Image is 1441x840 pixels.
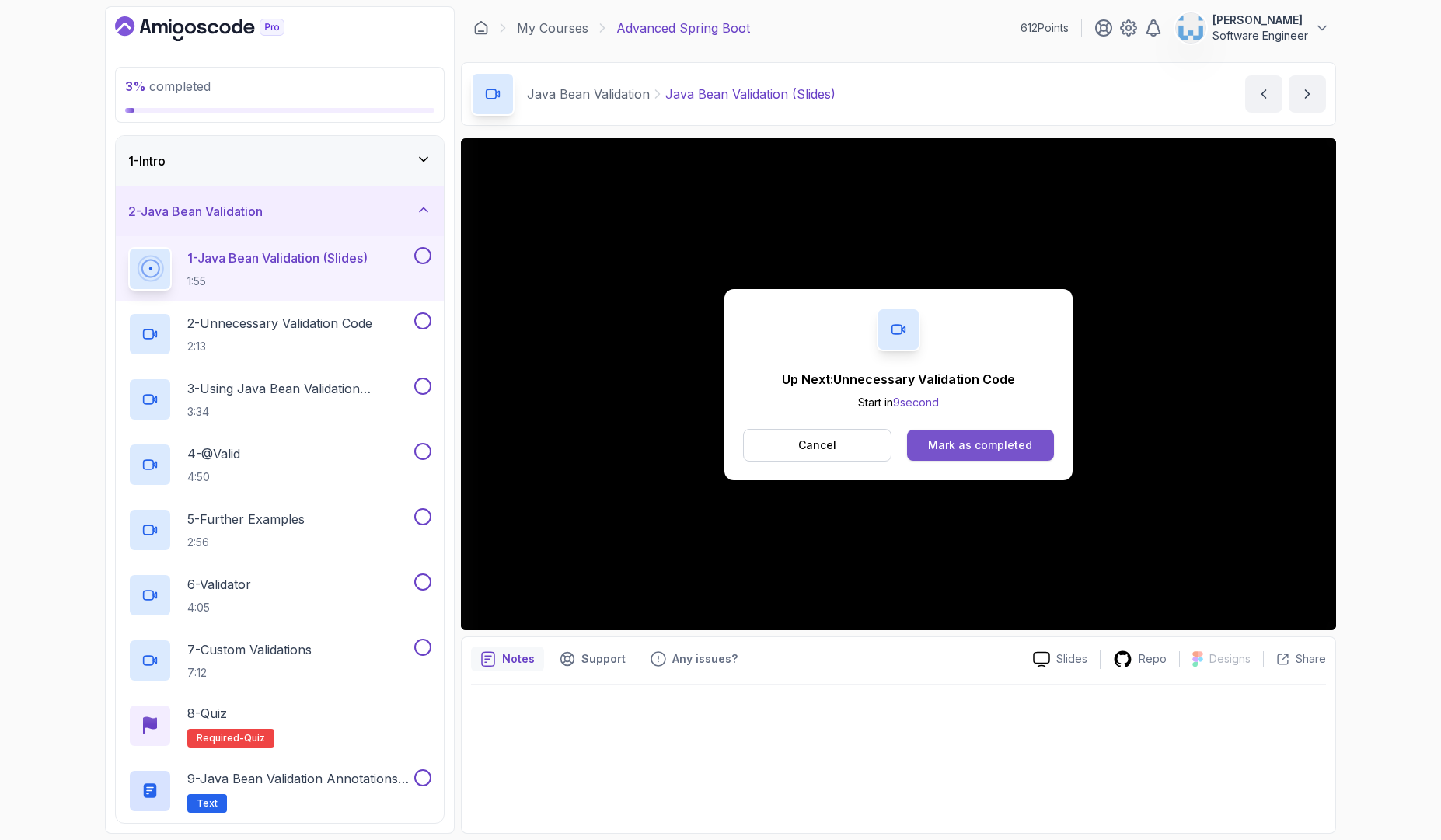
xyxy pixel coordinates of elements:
[641,647,747,671] button: Feedback button
[187,535,305,550] p: 2:56
[187,249,368,267] p: 1 - Java Bean Validation (Slides)
[187,704,227,723] p: 8 - Quiz
[187,274,368,289] p: 1:55
[125,78,146,94] span: 3 %
[1176,13,1205,43] img: user profile image
[128,769,431,813] button: 9-Java Bean Validation Annotations Cheat SheetText
[907,430,1054,461] button: Mark as completed
[128,378,431,421] button: 3-Using Java Bean Validation Annotations3:34
[244,732,265,744] span: quiz
[1263,651,1326,667] button: Share
[1139,651,1167,667] p: Repo
[1245,75,1282,113] button: previous content
[128,508,431,552] button: 5-Further Examples2:56
[197,732,244,744] span: Required-
[187,314,372,333] p: 2 - Unnecessary Validation Code
[115,16,320,41] a: Dashboard
[187,339,372,354] p: 2:13
[1056,651,1087,667] p: Slides
[1021,20,1069,36] p: 612 Points
[798,437,836,453] p: Cancel
[928,437,1032,453] div: Mark as completed
[743,429,891,462] button: Cancel
[782,395,1015,410] p: Start in
[1212,12,1308,28] p: [PERSON_NAME]
[1289,75,1326,113] button: next content
[1296,651,1326,667] p: Share
[128,704,431,748] button: 8-QuizRequired-quiz
[187,379,411,398] p: 3 - Using Java Bean Validation Annotations
[461,138,1336,630] iframe: 1 - Java Bean Validation (Slides)
[128,443,431,486] button: 4-@Valid4:50
[187,665,312,681] p: 7:12
[473,20,489,36] a: Dashboard
[527,85,650,103] p: Java Bean Validation
[471,647,544,671] button: notes button
[128,312,431,356] button: 2-Unnecessary Validation Code2:13
[128,573,431,617] button: 6-Validator4:05
[116,186,444,236] button: 2-Java Bean Validation
[1101,650,1179,669] a: Repo
[187,640,312,659] p: 7 - Custom Validations
[128,247,431,291] button: 1-Java Bean Validation (Slides)1:55
[187,404,411,420] p: 3:34
[187,510,305,528] p: 5 - Further Examples
[782,370,1015,389] p: Up Next: Unnecessary Validation Code
[1021,651,1100,667] a: Slides
[187,600,251,615] p: 4:05
[125,78,211,94] span: completed
[187,469,240,485] p: 4:50
[1212,28,1308,44] p: Software Engineer
[502,651,535,667] p: Notes
[581,651,626,667] p: Support
[128,202,263,221] h3: 2 - Java Bean Validation
[550,647,635,671] button: Support button
[893,396,939,409] span: 9 second
[665,85,836,103] p: Java Bean Validation (Slides)
[517,19,588,37] a: My Courses
[1209,651,1251,667] p: Designs
[1175,12,1330,44] button: user profile image[PERSON_NAME]Software Engineer
[187,444,240,463] p: 4 - @Valid
[187,769,411,788] p: 9 - Java Bean Validation Annotations Cheat Sheet
[128,152,166,170] h3: 1 - Intro
[116,136,444,186] button: 1-Intro
[128,639,431,682] button: 7-Custom Validations7:12
[187,575,251,594] p: 6 - Validator
[197,797,218,810] span: Text
[672,651,738,667] p: Any issues?
[616,19,750,37] p: Advanced Spring Boot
